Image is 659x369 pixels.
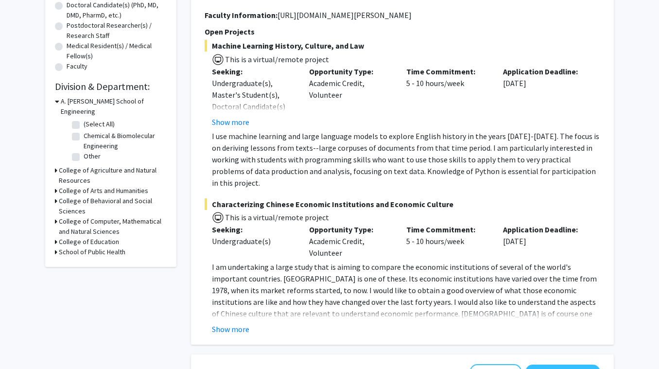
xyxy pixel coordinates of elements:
iframe: Chat [7,325,41,362]
label: Other [84,151,101,161]
p: I am undertaking a large study that is aiming to compare the economic institutions of several of ... [212,261,600,331]
b: Faculty Information: [205,10,277,20]
h3: College of Arts and Humanities [59,186,148,196]
label: Chemical & Biomolecular Engineering [84,131,164,151]
p: I use machine learning and large language models to explore English history in the years [DATE]-[... [212,130,600,189]
h3: College of Computer, Mathematical and Natural Sciences [59,216,167,237]
fg-read-more: [URL][DOMAIN_NAME][PERSON_NAME] [277,10,412,20]
span: This is a virtual/remote project [224,212,329,222]
h3: College of Agriculture and Natural Resources [59,165,167,186]
h3: College of Behavioral and Social Sciences [59,196,167,216]
h3: A. [PERSON_NAME] School of Engineering [61,96,167,117]
label: Postdoctoral Researcher(s) / Research Staff [67,20,167,41]
label: (Select All) [84,119,115,129]
p: Opportunity Type: [309,224,392,235]
div: Academic Credit, Volunteer [302,224,399,259]
div: Undergraduate(s), Master's Student(s), Doctoral Candidate(s) (PhD, MD, DMD, PharmD, etc.) [212,77,295,136]
p: Time Commitment: [406,66,489,77]
h2: Division & Department: [55,81,167,92]
div: Academic Credit, Volunteer [302,66,399,128]
h3: School of Public Health [59,247,125,257]
div: Undergraduate(s) [212,235,295,247]
p: Seeking: [212,66,295,77]
div: 5 - 10 hours/week [399,224,496,259]
label: Faculty [67,61,87,71]
p: Time Commitment: [406,224,489,235]
button: Show more [212,116,249,128]
span: Machine Learning History, Culture, and Law [205,40,600,52]
h3: College of Education [59,237,119,247]
label: Medical Resident(s) / Medical Fellow(s) [67,41,167,61]
p: Seeking: [212,224,295,235]
p: Open Projects [205,26,600,37]
button: Show more [212,323,249,335]
div: [DATE] [496,66,593,128]
p: Opportunity Type: [309,66,392,77]
div: [DATE] [496,224,593,259]
span: This is a virtual/remote project [224,54,329,64]
p: Application Deadline: [503,224,586,235]
span: Characterizing Chinese Economic Institutions and Economic Culture [205,198,600,210]
p: Application Deadline: [503,66,586,77]
div: 5 - 10 hours/week [399,66,496,128]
